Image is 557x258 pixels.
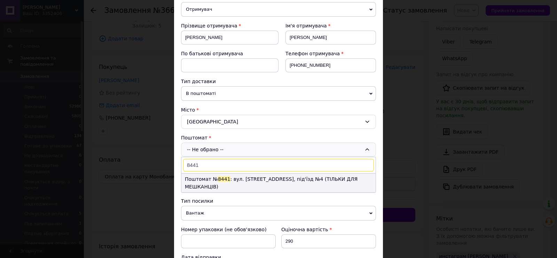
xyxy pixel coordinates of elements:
[285,23,327,29] span: Ім'я отримувача
[181,79,216,84] span: Тип доставки
[183,159,374,171] input: Знайти
[181,115,376,129] div: [GEOGRAPHIC_DATA]
[181,106,376,113] div: Місто
[181,174,376,192] li: Поштомат № : вул. [STREET_ADDRESS], під'їзд №4 (ТІЛЬКИ ДЛЯ МЕШКАНЦІВ)
[218,176,230,182] span: 8441
[285,58,376,72] input: +380
[181,143,376,156] div: -- Не обрано --
[285,51,340,56] span: Телефон отримувача
[181,226,276,233] div: Номер упаковки (не обов'язково)
[181,198,213,204] span: Тип посилки
[181,51,243,56] span: По батькові отримувача
[181,134,376,141] div: Поштомат
[181,23,237,29] span: Прізвище отримувача
[181,206,376,220] span: Вантаж
[281,226,376,233] div: Оціночна вартість
[181,2,376,17] span: Отримувач
[181,86,376,101] span: В поштоматі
